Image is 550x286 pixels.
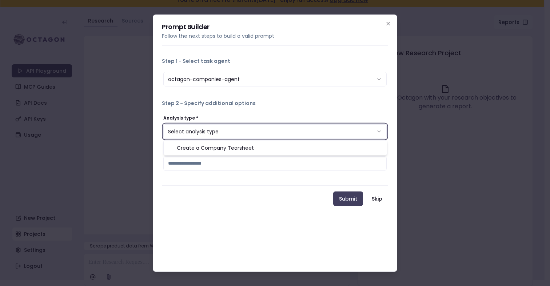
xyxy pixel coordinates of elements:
[162,23,388,30] h2: Prompt Builder
[162,93,388,112] button: Step 2 - Specify additional options
[366,191,388,206] button: Skip
[162,112,388,179] div: Step 2 - Specify additional options
[162,32,388,39] p: Follow the next steps to build a valid prompt
[163,114,198,121] label: Analysis type *
[177,144,254,152] span: Create a Company Tearsheet
[333,191,363,206] button: Submit
[162,70,388,88] div: Step 1 - Select task agent
[162,51,388,70] button: Step 1 - Select task agent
